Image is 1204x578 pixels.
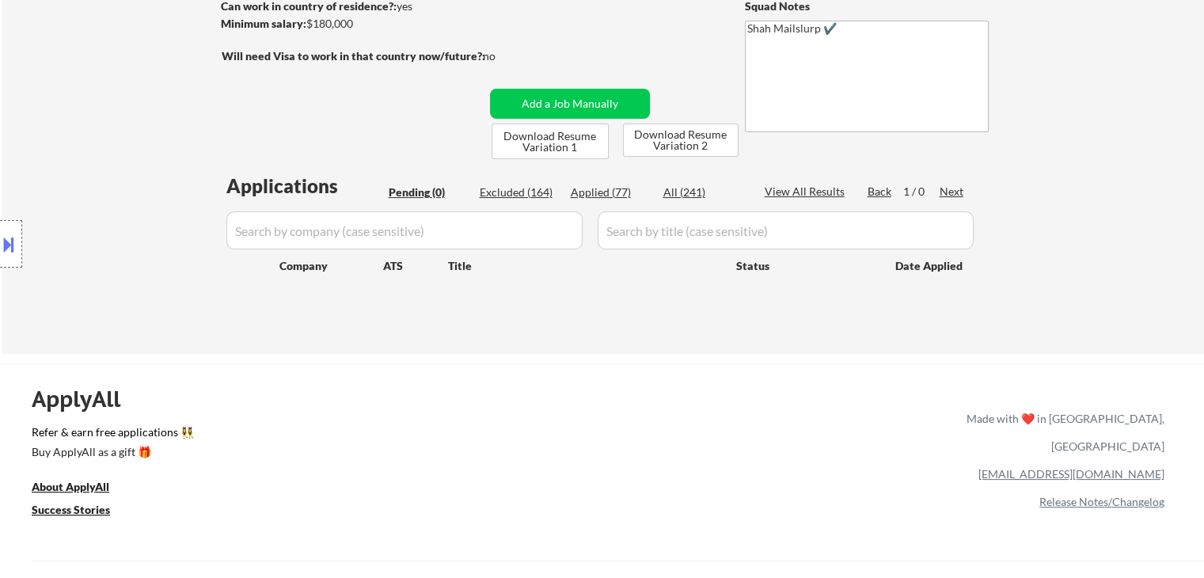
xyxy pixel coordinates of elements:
button: Download Resume Variation 2 [623,124,739,157]
a: About ApplyAll [32,478,131,498]
div: $180,000 [221,16,484,32]
div: Back [868,184,893,200]
div: Made with ❤️ in [GEOGRAPHIC_DATA], [GEOGRAPHIC_DATA] [960,405,1164,460]
div: Next [940,184,965,200]
div: Buy ApplyAll as a gift 🎁 [32,447,190,458]
a: [EMAIL_ADDRESS][DOMAIN_NAME] [978,467,1164,481]
div: Applied (77) [571,184,650,200]
div: Company [279,258,383,274]
div: View All Results [765,184,849,200]
div: ApplyAll [32,386,139,413]
div: ATS [383,258,448,274]
div: no [483,48,528,64]
input: Search by company (case sensitive) [226,211,583,249]
strong: Will need Visa to work in that country now/future?: [222,49,485,63]
div: Pending (0) [389,184,468,200]
div: Title [448,258,721,274]
a: Release Notes/Changelog [1039,495,1164,508]
div: Date Applied [895,258,965,274]
input: Search by title (case sensitive) [598,211,974,249]
u: Success Stories [32,503,110,516]
a: Buy ApplyAll as a gift 🎁 [32,443,190,463]
a: Success Stories [32,501,131,521]
u: About ApplyAll [32,480,109,493]
div: Applications [226,177,383,196]
div: Status [736,251,872,279]
a: Refer & earn free applications 👯‍♀️ [32,427,636,443]
button: Add a Job Manually [490,89,650,119]
div: All (241) [663,184,743,200]
button: Download Resume Variation 1 [492,124,609,159]
div: 1 / 0 [903,184,940,200]
strong: Minimum salary: [221,17,306,30]
div: Excluded (164) [480,184,559,200]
